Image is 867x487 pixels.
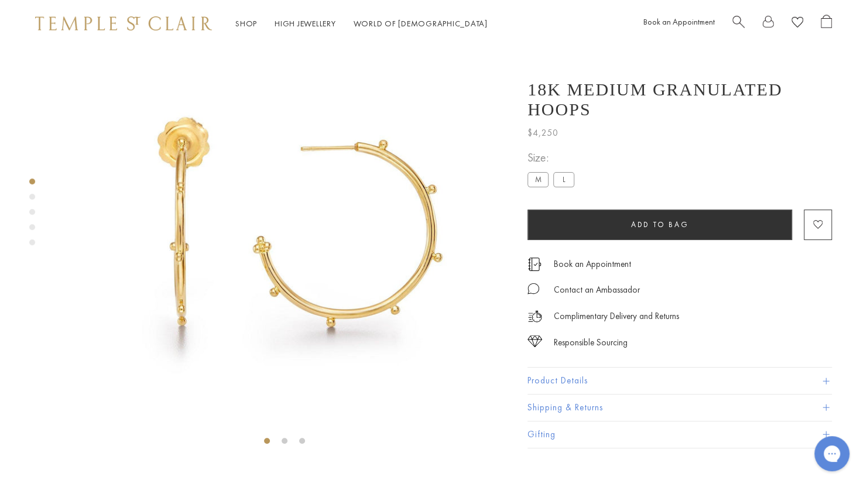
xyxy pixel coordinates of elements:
[527,421,832,448] button: Gifting
[527,258,542,271] img: icon_appointment.svg
[527,80,832,119] h1: 18K Medium Granulated Hoops
[554,335,628,349] div: Responsible Sourcing
[821,15,832,33] a: Open Shopping Bag
[527,335,542,347] img: icon_sourcing.svg
[808,432,855,475] iframe: Gorgias live chat messenger
[35,16,212,30] img: Temple St. Clair
[631,220,688,229] span: Add to bag
[554,309,679,324] p: Complimentary Delivery and Returns
[643,16,715,27] a: Book an Appointment
[527,395,832,421] button: Shipping & Returns
[527,368,832,394] button: Product Details
[527,308,542,323] img: icon_delivery.svg
[527,172,549,187] label: M
[554,283,640,297] div: Contact an Ambassador
[527,148,579,167] span: Size:
[553,172,574,187] label: L
[235,18,257,29] a: ShopShop
[791,15,803,33] a: View Wishlist
[527,210,792,240] button: Add to bag
[527,125,558,140] span: $4,250
[554,258,631,270] a: Book an Appointment
[275,18,336,29] a: High JewelleryHigh Jewellery
[732,15,745,33] a: Search
[527,283,539,294] img: MessageIcon-01_2.svg
[29,176,35,255] div: Product gallery navigation
[235,16,488,31] nav: Main navigation
[354,18,488,29] a: World of [DEMOGRAPHIC_DATA]World of [DEMOGRAPHIC_DATA]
